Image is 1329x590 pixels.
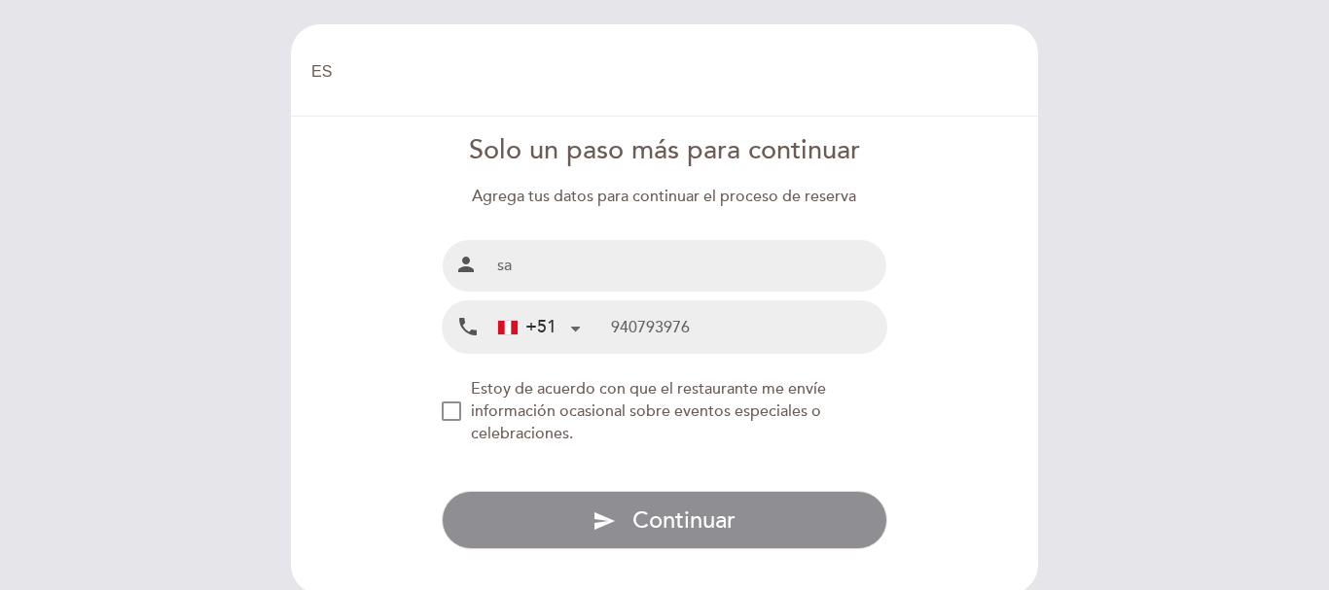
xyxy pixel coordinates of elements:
input: Teléfono Móvil [611,301,886,353]
div: Peru (Perú): +51 [490,302,588,352]
i: local_phone [456,315,480,339]
input: Nombre y Apellido [489,240,887,292]
div: Solo un paso más para continuar [442,132,888,170]
button: send Continuar [442,491,888,549]
div: Agrega tus datos para continuar el proceso de reserva [442,186,888,208]
i: send [593,509,616,533]
span: Estoy de acuerdo con que el restaurante me envíe información ocasional sobre eventos especiales o... [471,379,826,443]
i: person [454,253,478,276]
md-checkbox: NEW_MODAL_AGREE_RESTAURANT_SEND_OCCASIONAL_INFO [442,378,888,445]
div: +51 [498,315,557,340]
span: Continuar [632,506,736,535]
